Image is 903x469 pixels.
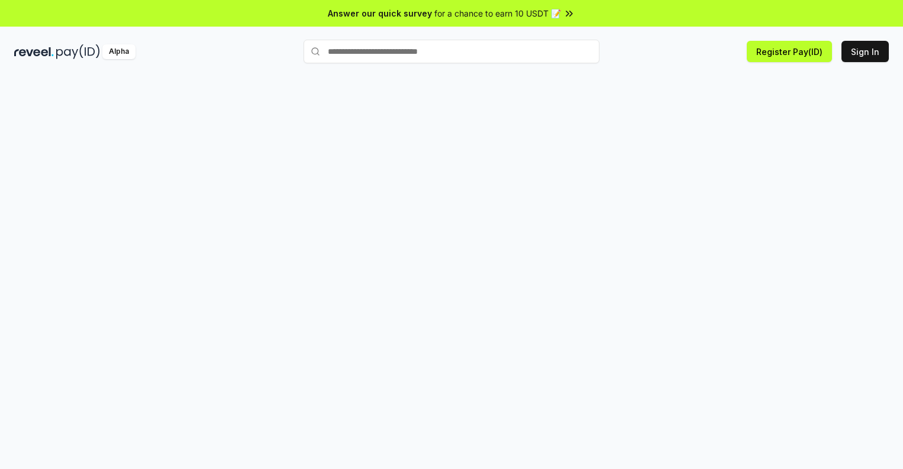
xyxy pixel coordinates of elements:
[56,44,100,59] img: pay_id
[747,41,832,62] button: Register Pay(ID)
[14,44,54,59] img: reveel_dark
[841,41,889,62] button: Sign In
[328,7,432,20] span: Answer our quick survey
[102,44,136,59] div: Alpha
[434,7,561,20] span: for a chance to earn 10 USDT 📝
